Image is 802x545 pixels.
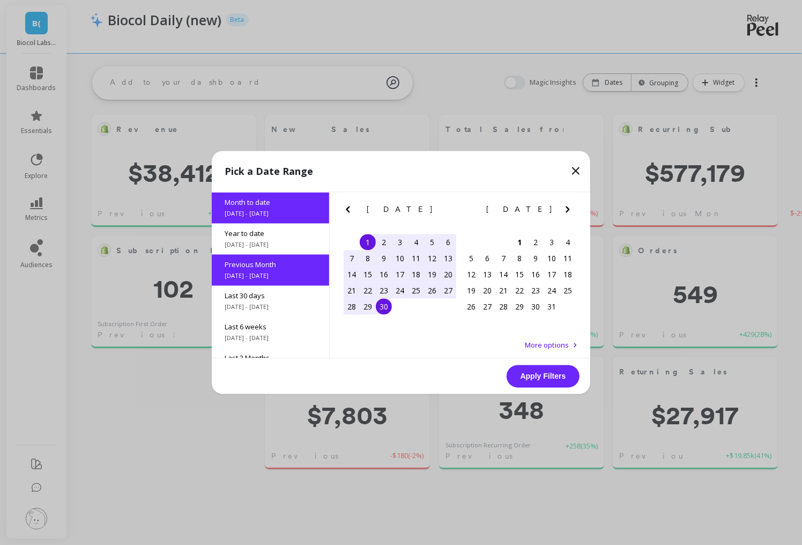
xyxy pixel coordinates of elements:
[225,260,316,270] span: Previous Month
[225,164,313,179] p: Pick a Date Range
[486,205,553,214] span: [DATE]
[463,299,479,315] div: Choose Sunday, October 26th, 2025
[360,299,376,315] div: Choose Monday, September 29th, 2025
[495,283,511,299] div: Choose Tuesday, October 21st, 2025
[495,299,511,315] div: Choose Tuesday, October 28th, 2025
[408,267,424,283] div: Choose Thursday, September 18th, 2025
[525,341,569,350] span: More options
[560,234,576,251] div: Choose Saturday, October 4th, 2025
[528,283,544,299] div: Choose Thursday, October 23rd, 2025
[376,251,392,267] div: Choose Tuesday, September 9th, 2025
[225,322,316,332] span: Last 6 weeks
[463,251,479,267] div: Choose Sunday, October 5th, 2025
[341,203,359,220] button: Previous Month
[408,251,424,267] div: Choose Thursday, September 11th, 2025
[344,234,456,315] div: month 2025-09
[360,234,376,251] div: Choose Monday, September 1st, 2025
[463,283,479,299] div: Choose Sunday, October 19th, 2025
[544,267,560,283] div: Choose Friday, October 17th, 2025
[424,251,440,267] div: Choose Friday, September 12th, 2025
[344,283,360,299] div: Choose Sunday, September 21st, 2025
[495,267,511,283] div: Choose Tuesday, October 14th, 2025
[561,203,578,220] button: Next Month
[511,234,528,251] div: Choose Wednesday, October 1st, 2025
[511,251,528,267] div: Choose Wednesday, October 8th, 2025
[479,283,495,299] div: Choose Monday, October 20th, 2025
[528,251,544,267] div: Choose Thursday, October 9th, 2025
[507,365,580,388] button: Apply Filters
[544,299,560,315] div: Choose Friday, October 31st, 2025
[442,203,459,220] button: Next Month
[225,210,316,218] span: [DATE] - [DATE]
[376,299,392,315] div: Choose Tuesday, September 30th, 2025
[463,267,479,283] div: Choose Sunday, October 12th, 2025
[360,267,376,283] div: Choose Monday, September 15th, 2025
[225,291,316,301] span: Last 30 days
[360,251,376,267] div: Choose Monday, September 8th, 2025
[463,234,576,315] div: month 2025-10
[376,267,392,283] div: Choose Tuesday, September 16th, 2025
[440,234,456,251] div: Choose Saturday, September 6th, 2025
[392,283,408,299] div: Choose Wednesday, September 24th, 2025
[225,272,316,281] span: [DATE] - [DATE]
[225,229,316,239] span: Year to date
[344,267,360,283] div: Choose Sunday, September 14th, 2025
[479,251,495,267] div: Choose Monday, October 6th, 2025
[408,283,424,299] div: Choose Thursday, September 25th, 2025
[528,267,544,283] div: Choose Thursday, October 16th, 2025
[344,299,360,315] div: Choose Sunday, September 28th, 2025
[479,299,495,315] div: Choose Monday, October 27th, 2025
[560,251,576,267] div: Choose Saturday, October 11th, 2025
[511,283,528,299] div: Choose Wednesday, October 22nd, 2025
[544,251,560,267] div: Choose Friday, October 10th, 2025
[376,283,392,299] div: Choose Tuesday, September 23rd, 2025
[424,267,440,283] div: Choose Friday, September 19th, 2025
[225,198,316,208] span: Month to date
[225,241,316,249] span: [DATE] - [DATE]
[560,267,576,283] div: Choose Saturday, October 18th, 2025
[225,334,316,343] span: [DATE] - [DATE]
[360,283,376,299] div: Choose Monday, September 22nd, 2025
[344,251,360,267] div: Choose Sunday, September 7th, 2025
[440,251,456,267] div: Choose Saturday, September 13th, 2025
[560,283,576,299] div: Choose Saturday, October 25th, 2025
[392,267,408,283] div: Choose Wednesday, September 17th, 2025
[424,234,440,251] div: Choose Friday, September 5th, 2025
[408,234,424,251] div: Choose Thursday, September 4th, 2025
[544,283,560,299] div: Choose Friday, October 24th, 2025
[225,303,316,312] span: [DATE] - [DATE]
[424,283,440,299] div: Choose Friday, September 26th, 2025
[225,353,316,363] span: Last 3 Months
[511,299,528,315] div: Choose Wednesday, October 29th, 2025
[461,203,478,220] button: Previous Month
[440,283,456,299] div: Choose Saturday, September 27th, 2025
[544,234,560,251] div: Choose Friday, October 3rd, 2025
[392,251,408,267] div: Choose Wednesday, September 10th, 2025
[528,234,544,251] div: Choose Thursday, October 2nd, 2025
[376,234,392,251] div: Choose Tuesday, September 2nd, 2025
[495,251,511,267] div: Choose Tuesday, October 7th, 2025
[528,299,544,315] div: Choose Thursday, October 30th, 2025
[440,267,456,283] div: Choose Saturday, September 20th, 2025
[367,205,434,214] span: [DATE]
[511,267,528,283] div: Choose Wednesday, October 15th, 2025
[392,234,408,251] div: Choose Wednesday, September 3rd, 2025
[479,267,495,283] div: Choose Monday, October 13th, 2025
